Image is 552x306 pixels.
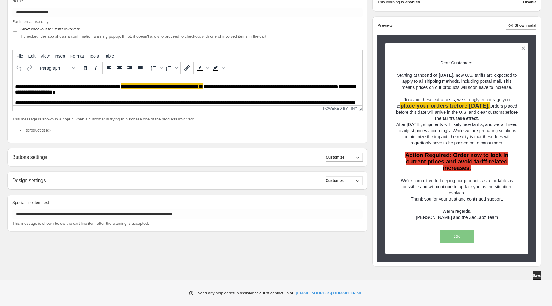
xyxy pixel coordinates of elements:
[164,63,179,73] div: Numbered list
[326,153,363,162] button: Customize
[55,54,65,59] span: Insert
[104,54,114,59] span: Table
[396,208,518,220] p: Warm regards, [PERSON_NAME] and the ZedLabz Team
[135,63,146,73] button: Justify
[12,154,47,160] h2: Buttons settings
[12,178,46,183] h2: Design settings
[89,54,99,59] span: Tools
[14,63,24,73] button: Undo
[104,63,114,73] button: Align left
[40,66,70,71] span: Paragraph
[195,63,210,73] div: Text color
[12,19,49,24] span: For internal use only.
[396,60,518,66] p: Dear Customers,
[435,110,518,121] strong: before the tariffs take effect
[125,63,135,73] button: Align right
[396,121,518,146] p: After [DATE], shipments will likely face tariffs, and we will need to adjust prices accordingly. ...
[377,23,393,28] h2: Preview
[506,21,536,30] button: Show modal
[296,290,364,296] a: [EMAIL_ADDRESS][DOMAIN_NAME]
[396,178,518,196] p: We’re committed to keeping our products as affordable as possible and will continue to update you...
[91,63,101,73] button: Italic
[25,127,363,133] li: {{product.title}}
[424,73,453,78] strong: end of [DATE]
[182,63,192,73] button: Insert/edit link
[400,102,488,109] strong: place your orders before [DATE]
[326,155,344,160] span: Customize
[28,54,36,59] span: Edit
[323,106,357,111] a: Powered by Tiny
[326,178,344,183] span: Customize
[396,196,518,202] p: Thank you for your trust and continued support.
[24,63,35,73] button: Redo
[20,34,266,39] span: If checked, the app shows a confirmation warning popup. If not, it doesn't allow to proceed to ch...
[396,72,518,90] p: Starting at the , new U.S. tariffs are expected to apply to all shipping methods, including posta...
[13,74,362,105] iframe: Rich Text Area
[405,152,508,171] strong: Action Required: Order now to lock in current prices and avoid tariff-related increases.
[210,63,226,73] div: Background color
[533,273,541,278] span: Save
[20,27,81,31] span: Allow checkout for items involved?
[12,116,363,122] p: This message is shown in a popup when a customer is trying to purchase one of the products involved:
[357,106,362,111] div: Resize
[326,176,363,185] button: Customize
[41,54,50,59] span: View
[12,221,149,226] span: This message is shown below the cart line item after the warning is accepted.
[37,63,77,73] button: Formats
[440,230,474,243] button: OK
[533,271,541,280] button: Save
[16,54,23,59] span: File
[400,102,490,109] span: .
[396,97,518,121] p: To avoid these extra costs, we strongly encourage you to Orders placed before this date will arri...
[515,23,536,28] span: Show modal
[148,63,164,73] div: Bullet list
[70,54,84,59] span: Format
[12,200,49,205] span: Special line item text
[114,63,125,73] button: Align center
[80,63,91,73] button: Bold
